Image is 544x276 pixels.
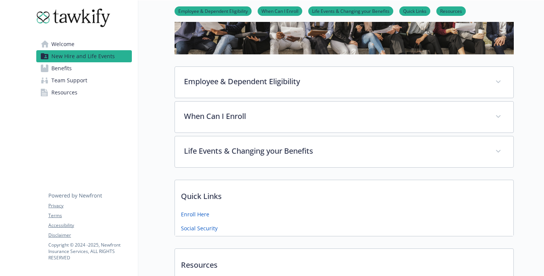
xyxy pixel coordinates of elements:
[258,7,302,14] a: When Can I Enroll
[51,38,74,50] span: Welcome
[48,202,131,209] a: Privacy
[51,74,87,86] span: Team Support
[181,224,218,232] a: Social Security
[36,62,132,74] a: Benefits
[48,232,131,239] a: Disclaimer
[181,210,209,218] a: Enroll Here
[36,50,132,62] a: New Hire and Life Events
[175,7,252,14] a: Employee & Dependent Eligibility
[48,222,131,229] a: Accessibility
[48,242,131,261] p: Copyright © 2024 - 2025 , Newfront Insurance Services, ALL RIGHTS RESERVED
[51,62,72,74] span: Benefits
[175,180,513,208] p: Quick Links
[184,145,486,157] p: Life Events & Changing your Benefits
[36,86,132,99] a: Resources
[36,38,132,50] a: Welcome
[436,7,466,14] a: Resources
[399,7,430,14] a: Quick Links
[184,111,486,122] p: When Can I Enroll
[51,86,77,99] span: Resources
[48,212,131,219] a: Terms
[184,76,486,87] p: Employee & Dependent Eligibility
[175,136,513,167] div: Life Events & Changing your Benefits
[175,102,513,133] div: When Can I Enroll
[308,7,393,14] a: Life Events & Changing your Benefits
[51,50,115,62] span: New Hire and Life Events
[175,67,513,98] div: Employee & Dependent Eligibility
[36,74,132,86] a: Team Support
